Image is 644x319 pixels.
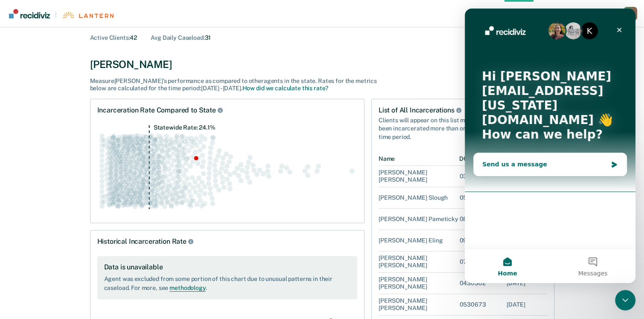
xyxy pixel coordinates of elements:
div: 0925709 [459,237,485,245]
div: [PERSON_NAME] [PERSON_NAME] [379,169,460,184]
div: [PERSON_NAME] Eling [379,237,443,245]
div: Swarm plot of all incarceration rates in the state for ALL caseloads, highlighting values of 48.1... [97,125,357,216]
tspan: Statewide Rate: 24.1% [153,124,215,131]
div: 0385065 [459,173,486,180]
span: Active Clients : [90,34,130,41]
div: Measure [PERSON_NAME] ’s performance as compared to other agent s in the state. Rates for the met... [90,77,389,92]
button: How did we calculate this rate? [242,85,329,92]
button: Profile dropdown button [624,7,637,21]
div: [PERSON_NAME] [PERSON_NAME] [379,298,460,313]
div: [PERSON_NAME] Slough [379,194,448,202]
button: Rate Compared to State [216,106,224,115]
button: Historical Rate [186,237,195,246]
div: Clients will appear on this list multiple times if they have been incarcerated more than once und... [379,115,547,142]
div: Name [379,152,460,166]
div: [PERSON_NAME] [PERSON_NAME] [379,255,460,270]
div: 31 [151,34,211,41]
div: [DATE] [507,301,525,309]
iframe: Intercom live chat [615,290,635,310]
a: methodology [169,284,205,292]
div: Data is unavailable [104,263,163,271]
div: 0712186 [459,258,483,266]
div: 0430302 [459,280,485,287]
div: Incarceration Rate Compared to State [97,106,224,115]
div: 0810359 [459,216,484,223]
div: 0514243 [459,194,484,202]
div: 0530673 [459,301,486,309]
div: 42 [90,34,137,41]
div: [DATE] [507,280,525,287]
div: Agent was excluded from some portion of this chart due to unusual patterns in their caseload. For... [104,275,350,292]
span: Avg Daily Caseload : [151,34,204,41]
div: List of All Incarcerations [379,106,547,115]
button: List of All Incarcerations [455,106,463,115]
div: Historical Incarceration Rate [97,237,195,246]
img: Lantern [62,12,114,18]
iframe: Intercom live chat [465,9,635,283]
img: Recidiviz [9,9,50,18]
div: DOC ID [459,152,507,166]
div: [PERSON_NAME] Pameticky [379,216,458,223]
div: [PERSON_NAME] [PERSON_NAME] [379,276,460,291]
div: P [624,7,637,21]
div: [PERSON_NAME] [90,58,554,71]
span: | [50,11,62,18]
